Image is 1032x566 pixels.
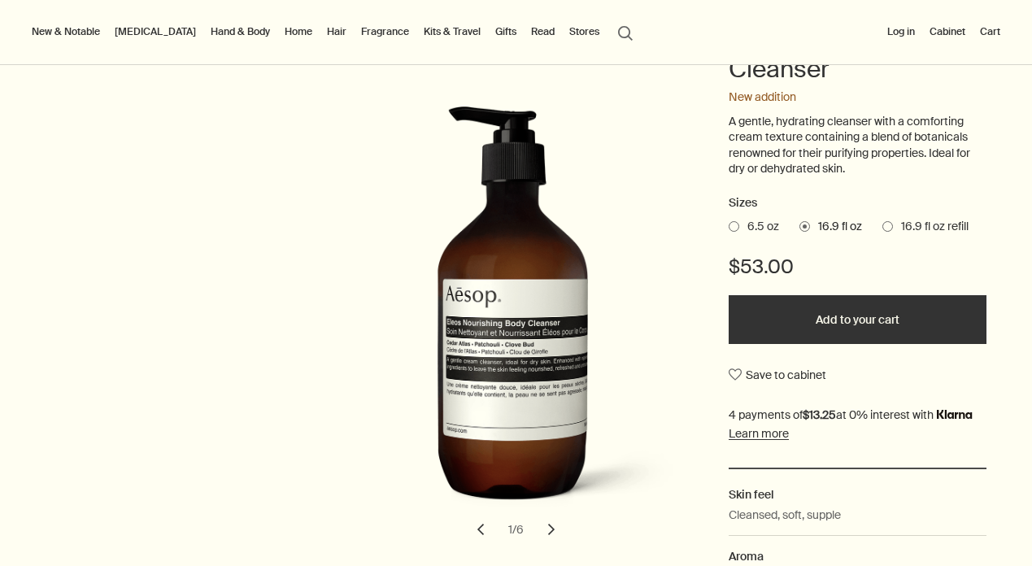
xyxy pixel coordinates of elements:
[281,22,316,41] a: Home
[729,506,841,524] p: Cleansed, soft, supple
[364,146,703,486] img: Patchouli
[729,485,986,503] h2: Skin feel
[977,22,1004,41] button: Cart
[344,106,684,527] img: Eleos Nourishing Body Cleanser in a recycled plastic bottle.
[926,22,969,41] a: Cabinet
[28,22,103,41] button: New & Notable
[349,146,689,486] img: Eleos Nourishing Body Cleanser Texture
[729,194,986,213] h2: Sizes
[566,22,603,41] button: Stores
[729,295,986,344] button: Add to your cart - $53.00
[368,106,708,527] img: Back of Eleos Nourishing Body Cleanser in a recycled plastic bottle.
[893,219,969,235] span: 16.9 fl oz refill
[354,146,694,486] img: Cedar
[884,22,918,41] button: Log in
[344,106,688,547] div: Eleos Nourishing Body Cleanser
[207,22,273,41] a: Hand & Body
[729,360,826,390] button: Save to cabinet
[111,22,199,41] a: [MEDICAL_DATA]
[359,146,699,486] img: Clove
[492,22,520,41] a: Gifts
[810,219,862,235] span: 16.9 fl oz
[528,22,558,41] a: Read
[533,512,569,547] button: next slide
[358,22,412,41] a: Fragrance
[463,512,499,547] button: previous slide
[729,114,986,177] p: A gentle, hydrating cleanser with a comforting cream texture containing a blend of botanicals ren...
[729,254,794,280] span: $53.00
[324,22,350,41] a: Hair
[420,22,484,41] a: Kits & Travel
[611,16,640,47] button: Open search
[729,547,986,565] h2: Aroma
[739,219,779,235] span: 6.5 oz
